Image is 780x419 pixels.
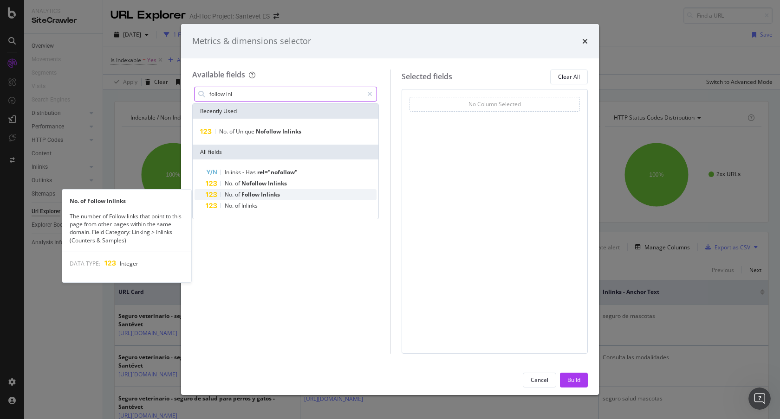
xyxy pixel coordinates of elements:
div: times [582,35,588,47]
div: Selected fields [402,71,452,82]
span: Inlinks [225,168,242,176]
span: Unique [236,127,256,135]
span: No. [225,202,235,209]
span: Nofollow [241,179,268,187]
div: No. of Follow Inlinks [62,197,191,205]
div: No Column Selected [468,100,521,108]
span: No. [225,179,235,187]
span: Inlinks [261,190,280,198]
div: The number of Follow links that point to this page from other pages within the same domain. Field... [62,212,191,244]
span: rel="nofollow" [257,168,298,176]
span: Inlinks [241,202,258,209]
span: - [242,168,246,176]
div: Metrics & dimensions selector [192,35,311,47]
div: Build [567,376,580,384]
span: Inlinks [268,179,287,187]
span: Nofollow [256,127,282,135]
div: All fields [193,145,378,159]
span: No. [219,127,229,135]
span: Follow [241,190,261,198]
div: Recently Used [193,104,378,119]
button: Clear All [550,70,588,84]
div: modal [181,24,599,395]
button: Build [560,373,588,387]
input: Search by field name [208,87,363,101]
span: No. [225,190,235,198]
button: Cancel [523,373,556,387]
div: Available fields [192,70,245,80]
span: of [235,202,241,209]
iframe: Intercom live chat [748,387,771,410]
span: of [235,179,241,187]
div: Cancel [531,376,548,384]
span: of [229,127,236,135]
div: Clear All [558,73,580,81]
span: of [235,190,241,198]
span: Inlinks [282,127,301,135]
span: Has [246,168,257,176]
